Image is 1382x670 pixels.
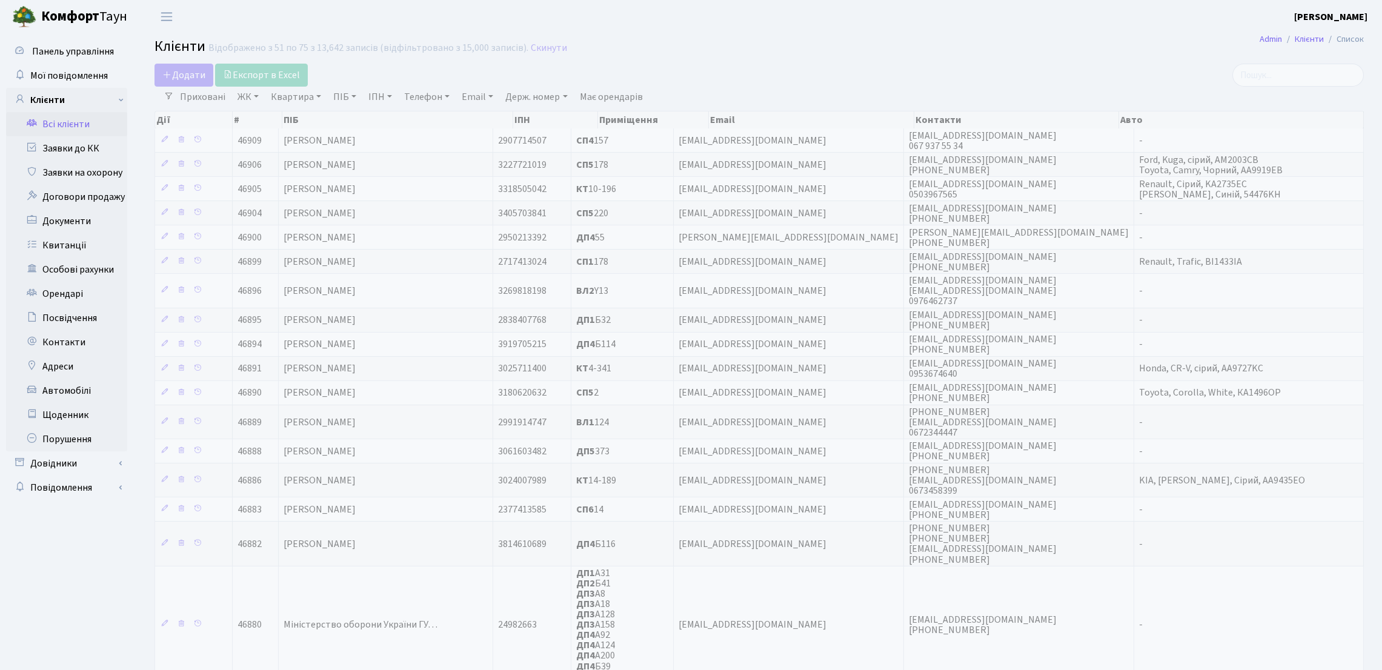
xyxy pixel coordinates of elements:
[679,134,826,147] span: [EMAIL_ADDRESS][DOMAIN_NAME]
[284,207,356,220] span: [PERSON_NAME]
[238,474,262,487] span: 46886
[576,284,594,297] b: ВЛ2
[679,231,899,244] span: [PERSON_NAME][EMAIL_ADDRESS][DOMAIN_NAME]
[1139,445,1143,458] span: -
[6,185,127,209] a: Договори продажу
[576,314,611,327] span: Б32
[284,284,356,297] span: [PERSON_NAME]
[909,405,1057,439] span: [PHONE_NUMBER] [EMAIL_ADDRESS][DOMAIN_NAME] 0672344447
[498,618,537,631] span: 24982663
[909,202,1057,225] span: [EMAIL_ADDRESS][DOMAIN_NAME] [PHONE_NUMBER]
[238,537,262,551] span: 46882
[328,87,361,107] a: ПІБ
[238,386,262,400] span: 46890
[909,129,1057,153] span: [EMAIL_ADDRESS][DOMAIN_NAME] 067 937 55 34
[576,503,594,516] b: СП6
[909,522,1057,566] span: [PHONE_NUMBER] [PHONE_NUMBER] [EMAIL_ADDRESS][DOMAIN_NAME] [PHONE_NUMBER]
[576,314,595,327] b: ДП1
[1139,134,1143,147] span: -
[679,618,826,631] span: [EMAIL_ADDRESS][DOMAIN_NAME]
[284,231,356,244] span: [PERSON_NAME]
[238,182,262,196] span: 46905
[6,257,127,282] a: Особові рахунки
[266,87,326,107] a: Квартира
[1139,618,1143,631] span: -
[6,379,127,403] a: Автомобілі
[576,416,594,429] b: ВЛ1
[238,314,262,327] span: 46895
[598,111,709,128] th: Приміщення
[576,445,595,458] b: ДП5
[1139,177,1281,201] span: Renault, Сірий, KA2735EC [PERSON_NAME], Синій, 54476KH
[233,87,264,107] a: ЖК
[238,207,262,220] span: 46904
[576,338,595,351] b: ДП4
[576,628,595,642] b: ДП4
[238,284,262,297] span: 46896
[679,503,826,516] span: [EMAIL_ADDRESS][DOMAIN_NAME]
[679,362,826,376] span: [EMAIL_ADDRESS][DOMAIN_NAME]
[6,330,127,354] a: Контакти
[154,36,205,57] span: Клієнти
[238,134,262,147] span: 46909
[1139,416,1143,429] span: -
[679,255,826,268] span: [EMAIL_ADDRESS][DOMAIN_NAME]
[576,255,594,268] b: СП1
[233,111,282,128] th: #
[576,537,595,551] b: ДП4
[1119,111,1364,128] th: Авто
[576,566,595,580] b: ДП1
[41,7,127,27] span: Таун
[6,282,127,306] a: Орендарі
[498,182,546,196] span: 3318505042
[709,111,914,128] th: Email
[513,111,598,128] th: ІПН
[284,158,356,171] span: [PERSON_NAME]
[576,284,608,297] span: Y13
[238,445,262,458] span: 46888
[1295,33,1324,45] a: Клієнти
[909,463,1057,497] span: [PHONE_NUMBER] [EMAIL_ADDRESS][DOMAIN_NAME] 0673458399
[576,338,616,351] span: Б114
[1294,10,1367,24] b: [PERSON_NAME]
[576,362,588,376] b: КТ
[41,7,99,26] b: Комфорт
[498,386,546,400] span: 3180620632
[576,207,608,220] span: 220
[498,231,546,244] span: 2950213392
[155,111,233,128] th: Дії
[576,474,616,487] span: 14-189
[1139,338,1143,351] span: -
[498,416,546,429] span: 2991914747
[238,362,262,376] span: 46891
[575,87,648,107] a: Має орендарів
[531,42,567,54] a: Скинути
[1139,231,1143,244] span: -
[1139,503,1143,516] span: -
[576,207,594,220] b: СП5
[12,5,36,29] img: logo.png
[576,618,595,631] b: ДП3
[914,111,1120,128] th: Контакти
[498,474,546,487] span: 3024007989
[6,427,127,451] a: Порушення
[576,158,608,171] span: 178
[909,226,1129,250] span: [PERSON_NAME][EMAIL_ADDRESS][DOMAIN_NAME] [PHONE_NUMBER]
[1139,314,1143,327] span: -
[6,64,127,88] a: Мої повідомлення
[498,314,546,327] span: 2838407768
[576,445,610,458] span: 373
[498,284,546,297] span: 3269818198
[679,284,826,297] span: [EMAIL_ADDRESS][DOMAIN_NAME]
[238,158,262,171] span: 46906
[576,597,595,611] b: ДП3
[576,537,616,551] span: Б116
[576,386,594,400] b: СП5
[576,134,594,147] b: СП4
[238,231,262,244] span: 46900
[909,613,1057,637] span: [EMAIL_ADDRESS][DOMAIN_NAME] [PHONE_NUMBER]
[576,416,609,429] span: 124
[6,354,127,379] a: Адреси
[576,158,594,171] b: СП5
[6,161,127,185] a: Заявки на охорону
